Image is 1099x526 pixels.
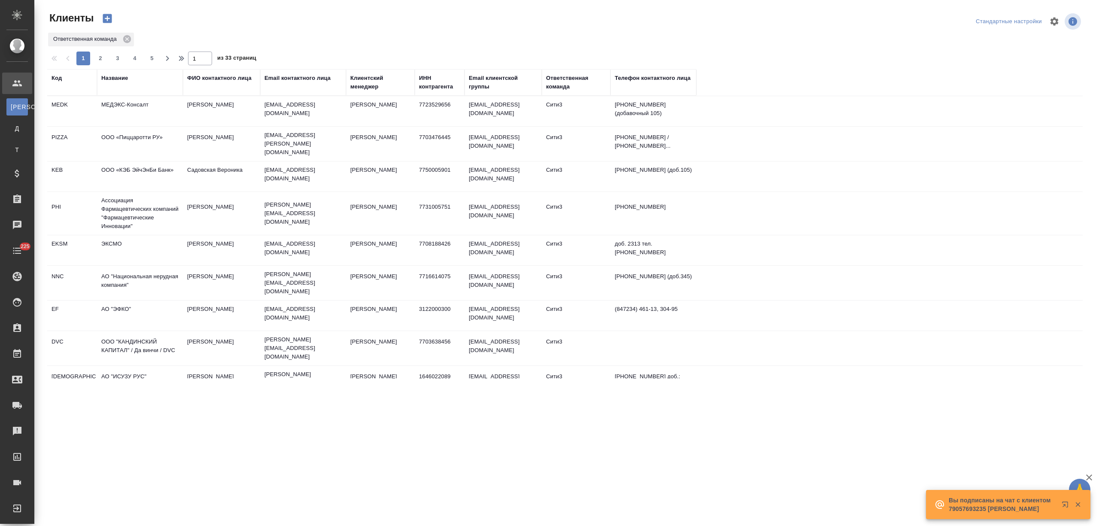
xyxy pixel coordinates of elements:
[183,301,260,331] td: [PERSON_NAME]
[183,96,260,126] td: [PERSON_NAME]
[47,301,97,331] td: EF
[615,272,692,281] p: [PHONE_NUMBER] (доб.345)
[128,52,142,65] button: 4
[48,33,134,46] div: Ответственная команда
[615,305,692,313] p: (847234) 461-13, 304-95
[542,368,610,398] td: Сити3
[615,240,692,257] p: доб. 2313 тел. [PHONE_NUMBER]
[11,103,24,111] span: [PERSON_NAME]
[415,96,464,126] td: 7723529656
[264,335,342,361] p: [PERSON_NAME][EMAIL_ADDRESS][DOMAIN_NAME]
[183,368,260,398] td: [PERSON_NAME]
[615,100,692,118] p: [PHONE_NUMBER] (добавочный 105)
[415,235,464,265] td: 7708188426
[47,198,97,228] td: PHI
[464,268,542,298] td: [EMAIL_ADDRESS][DOMAIN_NAME]
[97,129,183,159] td: ООО «Пиццаротти РУ»
[6,120,28,137] a: Д
[346,161,415,192] td: [PERSON_NAME]
[111,54,124,63] span: 3
[1056,496,1077,517] button: Открыть в новой вкладке
[542,301,610,331] td: Сити3
[97,192,183,235] td: Ассоциация Фармацевтических компаний "Фармацевтические Инновации"
[94,54,107,63] span: 2
[47,235,97,265] td: EKSM
[1069,501,1087,508] button: Закрыть
[350,74,410,91] div: Клиентский менеджер
[542,235,610,265] td: Сити3
[464,161,542,192] td: [EMAIL_ADDRESS][DOMAIN_NAME]
[615,372,692,389] p: [PHONE_NUMBER] доб.: 5514
[346,333,415,363] td: [PERSON_NAME]
[183,235,260,265] td: [PERSON_NAME]
[542,333,610,363] td: Сити3
[464,235,542,265] td: [EMAIL_ADDRESS][DOMAIN_NAME]
[346,368,415,398] td: [PERSON_NAME]
[542,96,610,126] td: Сити3
[11,146,24,154] span: Т
[615,133,692,150] p: [PHONE_NUMBER] / [PHONE_NUMBER]...
[415,301,464,331] td: 3122000300
[183,198,260,228] td: [PERSON_NAME]
[97,96,183,126] td: МЕДЭКС-Консалт
[264,166,342,183] p: [EMAIL_ADDRESS][DOMAIN_NAME]
[415,268,464,298] td: 7716614075
[346,235,415,265] td: [PERSON_NAME]
[97,11,118,26] button: Создать
[97,268,183,298] td: АО "Национальная нерудная компания"
[464,333,542,363] td: [EMAIL_ADDRESS][DOMAIN_NAME]
[542,129,610,159] td: Сити3
[145,52,159,65] button: 5
[97,333,183,363] td: ООО "КАНДИНСКИЙ КАПИТАЛ" / Да винчи / DVC
[97,235,183,265] td: ЭКСМО
[111,52,124,65] button: 3
[52,74,62,82] div: Код
[264,370,342,396] p: [PERSON_NAME][EMAIL_ADDRESS][DOMAIN_NAME]
[415,368,464,398] td: 1646022089
[615,166,692,174] p: [PHONE_NUMBER] (доб.105)
[346,96,415,126] td: [PERSON_NAME]
[47,96,97,126] td: MEDK
[464,96,542,126] td: [EMAIL_ADDRESS][DOMAIN_NAME]
[183,268,260,298] td: [PERSON_NAME]
[464,129,542,159] td: [EMAIL_ADDRESS][DOMAIN_NAME]
[949,496,1056,513] p: Вы подписаны на чат с клиентом 79057693235 [PERSON_NAME]
[415,333,464,363] td: 7703638456
[183,161,260,192] td: Садовская Вероника
[542,198,610,228] td: Сити3
[615,203,692,211] p: [PHONE_NUMBER]
[187,74,252,82] div: ФИО контактного лица
[264,270,342,296] p: [PERSON_NAME][EMAIL_ADDRESS][DOMAIN_NAME]
[346,129,415,159] td: [PERSON_NAME]
[615,74,691,82] div: Телефон контактного лица
[15,242,35,251] span: 225
[47,161,97,192] td: KEB
[97,368,183,398] td: АО "ИСУЗУ РУС"
[464,301,542,331] td: [EMAIL_ADDRESS][DOMAIN_NAME]
[464,198,542,228] td: [EMAIL_ADDRESS][DOMAIN_NAME]
[264,305,342,322] p: [EMAIL_ADDRESS][DOMAIN_NAME]
[264,100,342,118] p: [EMAIL_ADDRESS][DOMAIN_NAME]
[546,74,606,91] div: Ответственная команда
[1065,13,1083,30] span: Посмотреть информацию
[183,333,260,363] td: [PERSON_NAME]
[415,198,464,228] td: 7731005751
[542,268,610,298] td: Сити3
[217,53,256,65] span: из 33 страниц
[346,301,415,331] td: [PERSON_NAME]
[47,129,97,159] td: PIZZA
[419,74,460,91] div: ИНН контрагента
[97,301,183,331] td: АО "ЭФКО"
[47,368,97,398] td: [DEMOGRAPHIC_DATA]
[47,11,94,25] span: Клиенты
[974,15,1044,28] div: split button
[145,54,159,63] span: 5
[94,52,107,65] button: 2
[1072,480,1087,499] span: 🙏
[1044,11,1065,32] span: Настроить таблицу
[464,368,542,398] td: [EMAIL_ADDRESS][DOMAIN_NAME]
[542,161,610,192] td: Сити3
[128,54,142,63] span: 4
[415,161,464,192] td: 7750005901
[264,74,331,82] div: Email контактного лица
